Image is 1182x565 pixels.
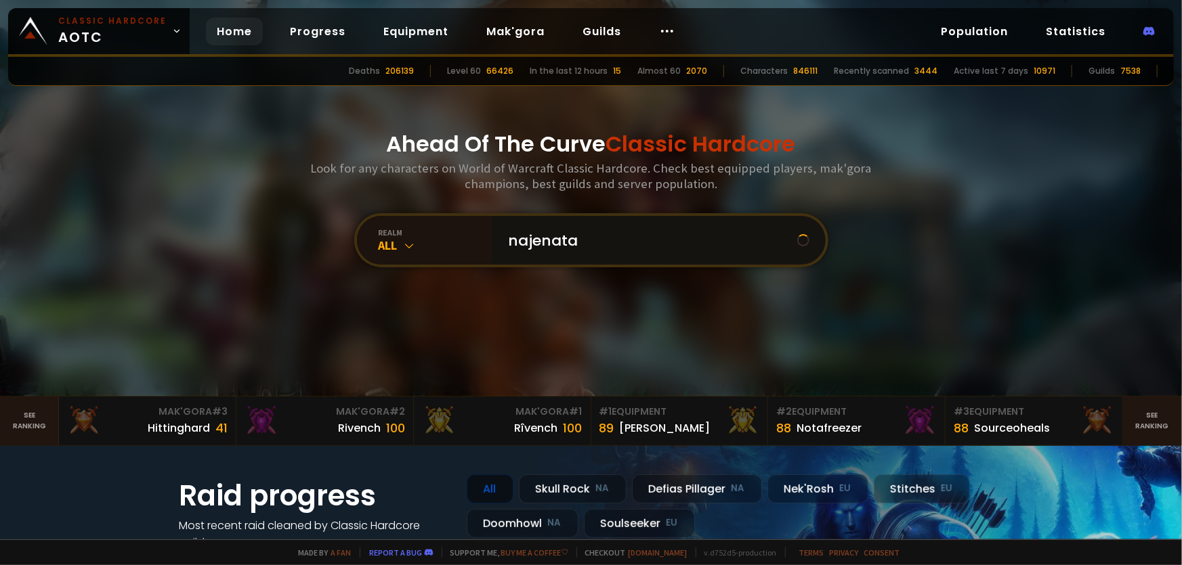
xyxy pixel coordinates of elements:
[776,405,937,419] div: Equipment
[58,15,167,27] small: Classic Hardcore
[373,18,459,45] a: Equipment
[467,509,578,538] div: Doomhowl
[389,405,405,418] span: # 2
[564,419,583,437] div: 100
[215,419,228,437] div: 41
[548,516,562,530] small: NA
[591,397,769,445] a: #1Equipment89[PERSON_NAME]
[954,405,969,418] span: # 3
[930,18,1019,45] a: Population
[58,15,167,47] span: AOTC
[519,474,627,503] div: Skull Rock
[637,65,681,77] div: Almost 60
[1120,65,1141,77] div: 7538
[667,516,678,530] small: EU
[632,474,762,503] div: Defias Pillager
[385,65,414,77] div: 206139
[206,18,263,45] a: Home
[236,397,414,445] a: Mak'Gora#2Rivench100
[599,419,614,437] div: 89
[501,216,797,265] input: Search a character...
[776,419,791,437] div: 88
[864,547,900,558] a: Consent
[386,419,405,437] div: 100
[686,65,707,77] div: 2070
[501,547,568,558] a: Buy me a coffee
[370,547,423,558] a: Report a bug
[620,420,711,436] div: [PERSON_NAME]
[414,397,591,445] a: Mak'Gora#1Rîvench100
[379,238,492,253] div: All
[830,547,859,558] a: Privacy
[180,517,450,551] h4: Most recent raid cleaned by Classic Hardcore guilds
[572,18,632,45] a: Guilds
[467,474,513,503] div: All
[379,227,492,238] div: realm
[515,420,558,436] div: Rîvench
[599,405,760,419] div: Equipment
[422,405,583,419] div: Mak'Gora
[1035,18,1116,45] a: Statistics
[442,547,568,558] span: Support me,
[696,547,777,558] span: v. d752d5 - production
[305,160,877,191] h3: Look for any characters on World of Warcraft Classic Hardcore. Check best equipped players, mak'g...
[942,482,953,495] small: EU
[570,405,583,418] span: # 1
[486,65,513,77] div: 66426
[67,405,228,419] div: Mak'Gora
[613,65,621,77] div: 15
[799,547,824,558] a: Terms
[954,419,969,437] div: 88
[606,129,796,159] span: Classic Hardcore
[387,128,796,160] h1: Ahead Of The Curve
[59,397,236,445] a: Mak'Gora#3Hittinghard41
[740,65,788,77] div: Characters
[954,65,1028,77] div: Active last 7 days
[530,65,608,77] div: In the last 12 hours
[291,547,352,558] span: Made by
[599,405,612,418] span: # 1
[946,397,1123,445] a: #3Equipment88Sourceoheals
[596,482,610,495] small: NA
[279,18,356,45] a: Progress
[180,474,450,517] h1: Raid progress
[793,65,818,77] div: 846111
[447,65,481,77] div: Level 60
[331,547,352,558] a: a fan
[834,65,909,77] div: Recently scanned
[349,65,380,77] div: Deaths
[840,482,851,495] small: EU
[974,420,1050,436] div: Sourceoheals
[768,397,946,445] a: #2Equipment88Notafreezer
[629,547,688,558] a: [DOMAIN_NAME]
[874,474,970,503] div: Stitches
[797,420,862,436] div: Notafreezer
[914,65,937,77] div: 3444
[1034,65,1055,77] div: 10971
[732,482,745,495] small: NA
[476,18,555,45] a: Mak'gora
[576,547,688,558] span: Checkout
[338,420,381,436] div: Rivench
[245,405,405,419] div: Mak'Gora
[584,509,695,538] div: Soulseeker
[954,405,1114,419] div: Equipment
[1089,65,1115,77] div: Guilds
[212,405,228,418] span: # 3
[767,474,868,503] div: Nek'Rosh
[148,420,210,436] div: Hittinghard
[1123,397,1182,445] a: Seeranking
[8,8,190,54] a: Classic HardcoreAOTC
[776,405,792,418] span: # 2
